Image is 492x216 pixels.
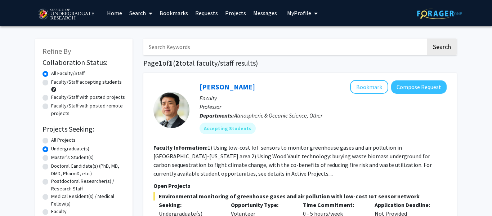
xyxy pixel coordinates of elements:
a: Home [103,0,126,26]
mat-chip: Accepting Students [200,123,256,134]
a: Search [126,0,156,26]
label: Faculty [51,208,67,215]
a: Projects [222,0,250,26]
img: University of Maryland Logo [35,5,96,23]
label: Faculty/Staff accepting students [51,78,122,86]
b: Departments: [200,112,234,119]
span: 1 [158,58,162,67]
span: Environmental monitoring of greenhouse gases and air pollution with low-cost IoT sensor network [153,192,447,200]
p: Professor [200,102,447,111]
label: All Faculty/Staff [51,70,85,77]
fg-read-more: 1) Using low-cost IoT sensors to monitor greenhouse gases and air pollution in [GEOGRAPHIC_DATA]-... [153,144,432,177]
span: Atmospheric & Oceanic Science, Other [234,112,322,119]
p: Application Deadline: [375,200,436,209]
p: Seeking: [159,200,220,209]
label: Postdoctoral Researcher(s) / Research Staff [51,177,125,193]
h2: Collaboration Status: [43,58,125,67]
p: Open Projects [153,181,447,190]
span: My Profile [287,9,311,17]
p: Faculty [200,94,447,102]
span: 2 [175,58,179,67]
a: Messages [250,0,281,26]
label: All Projects [51,136,76,144]
label: Faculty/Staff with posted remote projects [51,102,125,117]
h1: Page of ( total faculty/staff results) [143,59,457,67]
span: 1 [169,58,173,67]
label: Master's Student(s) [51,154,94,161]
label: Medical Resident(s) / Medical Fellow(s) [51,193,125,208]
iframe: Chat [5,184,31,211]
input: Search Keywords [143,39,426,55]
button: Search [427,39,457,55]
b: Faculty Information: [153,144,207,151]
p: Opportunity Type: [231,200,292,209]
a: Requests [192,0,222,26]
p: Time Commitment: [303,200,364,209]
label: Undergraduate(s) [51,145,89,153]
button: Compose Request to Ning Zeng [391,80,447,94]
h2: Projects Seeking: [43,125,125,133]
button: Add Ning Zeng to Bookmarks [350,80,388,94]
label: Doctoral Candidate(s) (PhD, MD, DMD, PharmD, etc.) [51,162,125,177]
label: Faculty/Staff with posted projects [51,93,125,101]
span: Refine By [43,47,71,56]
a: Bookmarks [156,0,192,26]
a: [PERSON_NAME] [200,82,255,91]
img: ForagerOne Logo [417,8,462,19]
